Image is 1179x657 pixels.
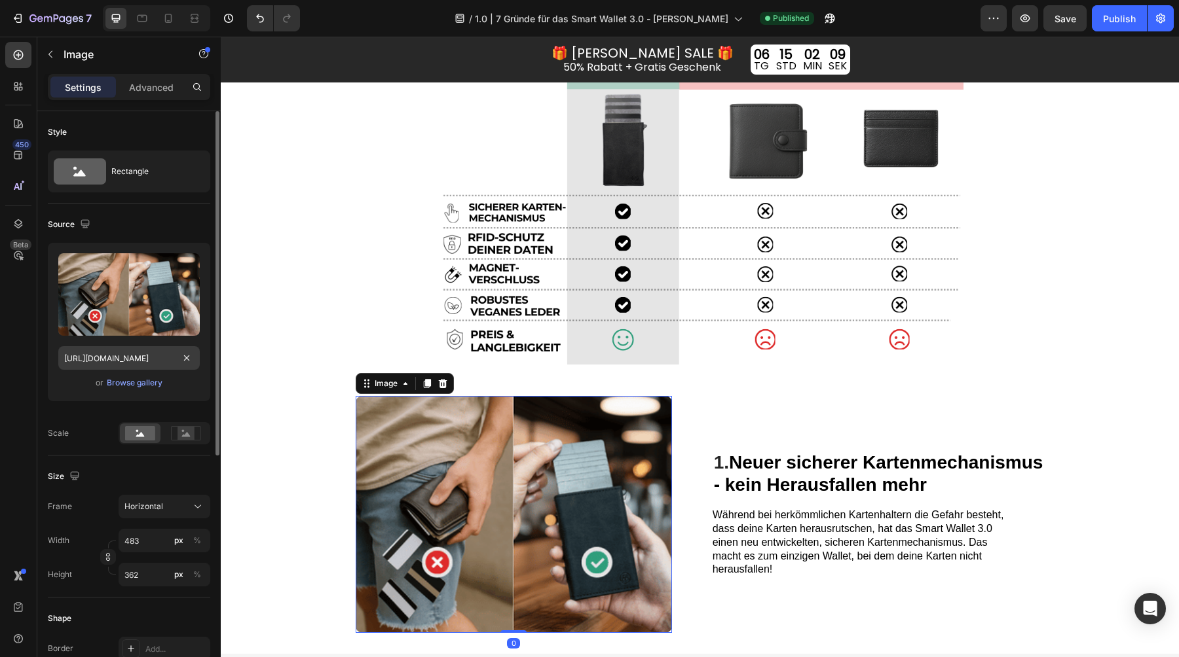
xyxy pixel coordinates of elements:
[1092,5,1147,31] button: Publish
[48,126,67,138] div: Style
[5,5,98,31] button: 7
[174,569,183,580] div: px
[174,535,183,546] div: px
[1043,5,1087,31] button: Save
[773,12,809,24] span: Published
[221,37,1179,657] iframe: Design area
[58,253,200,336] img: preview-image
[171,567,187,582] button: %
[189,567,205,582] button: px
[469,12,472,26] span: /
[96,375,103,391] span: or
[48,427,69,439] div: Scale
[48,535,69,546] label: Width
[119,495,210,518] button: Horizontal
[124,501,163,512] span: Horizontal
[58,346,200,370] input: https://example.com/image.jpg
[493,438,706,458] strong: - kein Herausfallen mehr
[111,156,191,186] div: Rectangle
[48,216,93,234] div: Source
[119,563,210,586] input: px%
[129,80,174,94] p: Advanced
[119,529,210,552] input: px%
[1055,13,1076,24] span: Save
[48,501,72,512] label: Frame
[508,416,822,436] strong: Neuer sicherer Kartenmechanismus
[492,414,824,460] h2: 1.
[475,12,728,26] span: 1.0 | 7 Gründe für das Smart Wallet 3.0 - [PERSON_NAME]
[492,472,783,538] span: Während bei herkömmlichen Kartenhaltern die Gefahr besteht, dass deine Karten herausrutschen, hat...
[48,613,71,624] div: Shape
[171,533,187,548] button: %
[106,376,163,389] button: Browse gallery
[86,10,92,26] p: 7
[145,643,207,655] div: Add...
[1103,12,1136,26] div: Publish
[10,240,31,250] div: Beta
[1134,593,1166,624] div: Open Intercom Messenger
[48,468,83,486] div: Size
[193,569,201,580] div: %
[286,601,299,612] div: 0
[12,139,31,150] div: 450
[48,569,72,580] label: Height
[48,643,73,654] div: Border
[189,533,205,548] button: px
[65,80,102,94] p: Settings
[193,535,201,546] div: %
[107,377,162,389] div: Browse gallery
[64,46,175,62] p: Image
[247,5,300,31] div: Undo/Redo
